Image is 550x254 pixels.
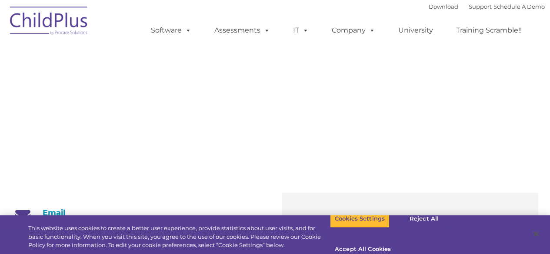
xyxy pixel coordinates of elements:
div: This website uses cookies to create a better user experience, provide statistics about user visit... [28,224,330,250]
button: Reject All [397,210,451,228]
a: University [390,22,442,39]
a: Training Scramble!! [447,22,530,39]
img: ChildPlus by Procare Solutions [6,0,93,44]
font: | [429,3,545,10]
a: Software [142,22,200,39]
button: Cookies Settings [330,210,390,228]
a: IT [284,22,317,39]
h4: Email [12,208,269,218]
a: Download [429,3,458,10]
button: Close [527,224,546,244]
a: Company [323,22,384,39]
a: Support [469,3,492,10]
a: Schedule A Demo [493,3,545,10]
a: Assessments [206,22,279,39]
